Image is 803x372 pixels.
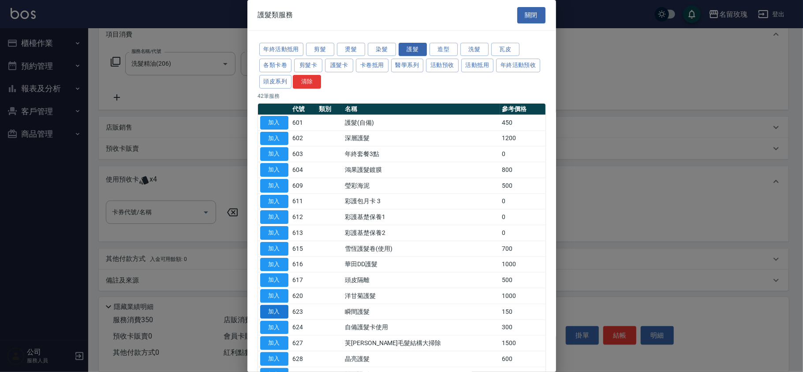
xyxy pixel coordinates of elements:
button: 加入 [260,163,288,177]
td: 627 [291,335,317,351]
td: 0 [500,146,545,162]
button: 剪髮卡 [294,59,322,72]
td: 鴻果護髮鍍膜 [343,162,500,178]
td: 500 [500,272,545,288]
button: 染髮 [368,43,396,56]
button: 加入 [260,226,288,240]
td: 瞬間護髮 [343,304,500,320]
p: 42 筆服務 [258,92,545,100]
button: 加入 [260,305,288,319]
td: 1000 [500,288,545,304]
td: 0 [500,209,545,225]
td: 0 [500,193,545,209]
button: 年終活動抵用 [259,43,303,56]
td: 0 [500,225,545,241]
td: 800 [500,162,545,178]
td: 604 [291,162,317,178]
button: 加入 [260,289,288,303]
td: 頭皮隔離 [343,272,500,288]
td: 624 [291,320,317,335]
td: 600 [500,351,545,367]
td: 612 [291,209,317,225]
button: 洗髮 [460,43,489,56]
td: 洋甘菊護髮 [343,288,500,304]
td: 150 [500,304,545,320]
th: 代號 [291,104,317,115]
td: 601 [291,115,317,130]
td: 615 [291,241,317,257]
td: 雪恆護髮卷(使用) [343,241,500,257]
th: 名稱 [343,104,500,115]
button: 剪髮 [306,43,334,56]
td: 300 [500,320,545,335]
button: 卡卷抵用 [356,59,388,72]
td: 芙[PERSON_NAME]毛髮結構大掃除 [343,335,500,351]
button: 關閉 [517,7,545,23]
button: 加入 [260,258,288,272]
td: 500 [500,178,545,193]
td: 深層護髮 [343,130,500,146]
span: 護髮類服務 [258,11,293,19]
td: 609 [291,178,317,193]
td: 613 [291,225,317,241]
button: 造型 [430,43,458,56]
button: 加入 [260,273,288,287]
td: 1500 [500,335,545,351]
td: 602 [291,130,317,146]
button: 清除 [293,75,321,89]
button: 加入 [260,116,288,130]
th: 參考價格 [500,104,545,115]
td: 彩護包月卡 3 [343,193,500,209]
td: 1000 [500,257,545,272]
th: 類別 [317,104,343,115]
button: 加入 [260,179,288,193]
td: 華田DD護髮 [343,257,500,272]
button: 年終活動預收 [496,59,540,72]
td: 450 [500,115,545,130]
button: 護髮 [399,43,427,56]
button: 醫學系列 [391,59,424,72]
td: 603 [291,146,317,162]
td: 自備護髮卡使用 [343,320,500,335]
button: 活動預收 [426,59,459,72]
td: 晶亮護髮 [343,351,500,367]
button: 加入 [260,352,288,366]
button: 護髮卡 [325,59,353,72]
button: 頭皮系列 [259,75,292,89]
button: 加入 [260,195,288,208]
td: 623 [291,304,317,320]
button: 加入 [260,321,288,335]
button: 瓦皮 [491,43,519,56]
td: 護髮(自備) [343,115,500,130]
td: 611 [291,193,317,209]
td: 瑩彩海泥 [343,178,500,193]
button: 活動抵用 [461,59,494,72]
td: 616 [291,257,317,272]
button: 燙髮 [337,43,365,56]
button: 加入 [260,147,288,161]
button: 加入 [260,242,288,256]
button: 加入 [260,336,288,350]
td: 628 [291,351,317,367]
td: 1200 [500,130,545,146]
td: 彩護基楚保養1 [343,209,500,225]
td: 617 [291,272,317,288]
td: 620 [291,288,317,304]
td: 彩護基楚保養2 [343,225,500,241]
button: 加入 [260,210,288,224]
td: 年終套餐3點 [343,146,500,162]
button: 加入 [260,132,288,145]
button: 各類卡卷 [259,59,292,72]
td: 700 [500,241,545,257]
